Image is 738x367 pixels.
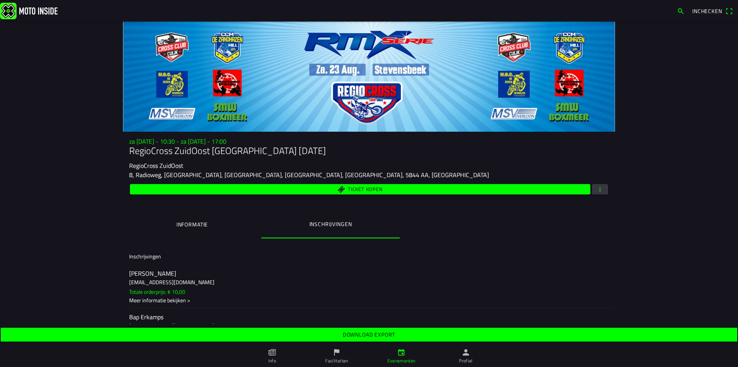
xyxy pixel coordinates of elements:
[176,220,208,229] ion-label: Informatie
[129,161,183,170] ion-text: RegioCross ZuidOost
[129,288,185,296] ion-text: Totale orderprijs: € 10,00
[387,357,416,364] ion-label: Evenementen
[459,357,473,364] ion-label: Profiel
[309,220,352,228] ion-label: Inschrijvingen
[129,278,609,286] h3: [EMAIL_ADDRESS][DOMAIN_NAME]
[397,348,406,357] ion-icon: calendar
[129,322,609,330] h3: [EMAIL_ADDRESS][DOMAIN_NAME]
[673,4,688,17] a: search
[268,357,276,364] ion-label: Info
[688,4,736,17] a: Incheckenqr scanner
[692,7,722,15] span: Inchecken
[129,138,609,145] h3: za [DATE] - 10:30 - za [DATE] - 17:00
[129,296,609,304] div: Meer informatie bekijken >
[268,348,276,357] ion-icon: paper
[462,348,470,357] ion-icon: person
[129,170,489,179] ion-text: 8, Radioweg, [GEOGRAPHIC_DATA], [GEOGRAPHIC_DATA], [GEOGRAPHIC_DATA], [GEOGRAPHIC_DATA], 5844 AA,...
[129,270,609,277] h2: [PERSON_NAME]
[129,252,161,260] ion-label: Inschrijvingen
[1,328,737,342] ion-button: Download export
[129,313,609,321] h2: Bap Erkamps
[332,348,341,357] ion-icon: flag
[325,357,348,364] ion-label: Faciliteiten
[348,187,382,192] span: Ticket kopen
[129,145,609,156] h1: RegioCross ZuidOost [GEOGRAPHIC_DATA] [DATE]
